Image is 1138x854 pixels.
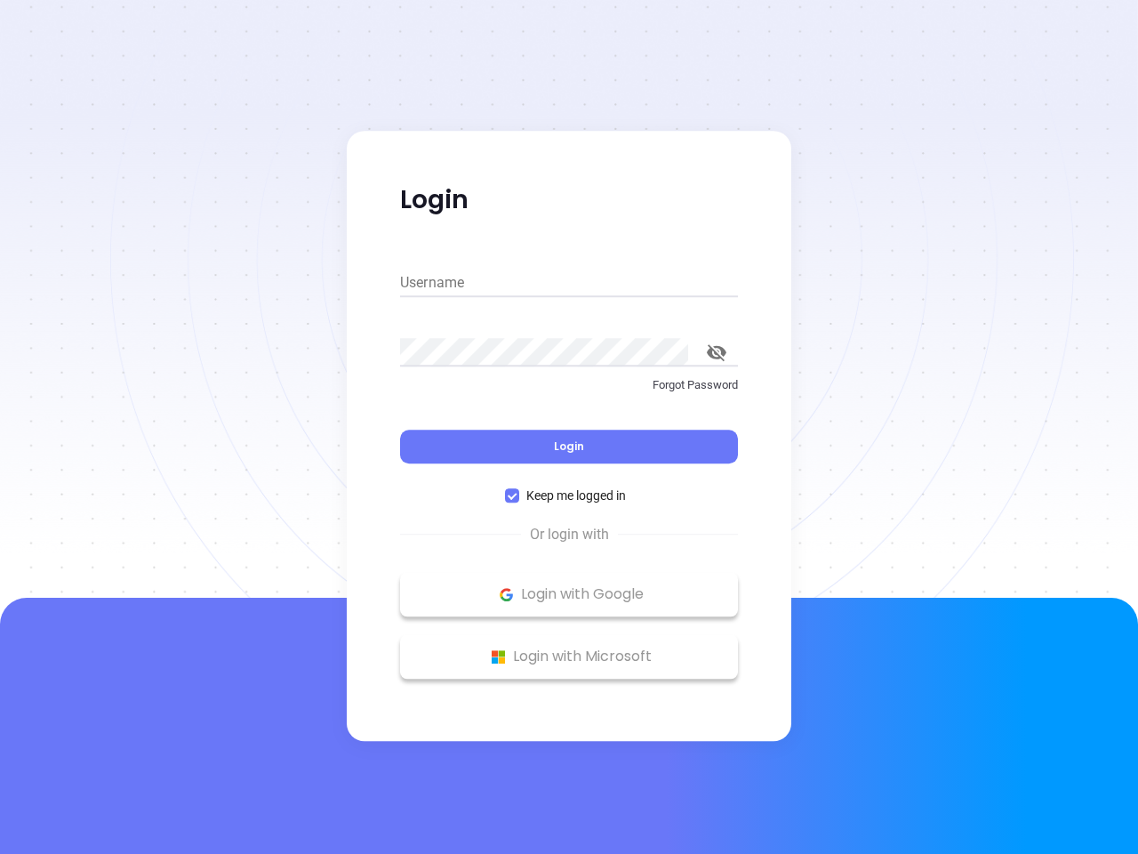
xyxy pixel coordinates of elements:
button: toggle password visibility [695,331,738,374]
span: Keep me logged in [519,486,633,505]
img: Google Logo [495,584,517,606]
p: Login [400,184,738,216]
button: Login [400,430,738,463]
p: Login with Google [409,581,729,608]
p: Forgot Password [400,376,738,394]
a: Forgot Password [400,376,738,408]
button: Microsoft Logo Login with Microsoft [400,634,738,679]
span: Login [554,439,584,454]
p: Login with Microsoft [409,643,729,670]
span: Or login with [521,524,618,545]
img: Microsoft Logo [487,646,509,668]
button: Google Logo Login with Google [400,572,738,616]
